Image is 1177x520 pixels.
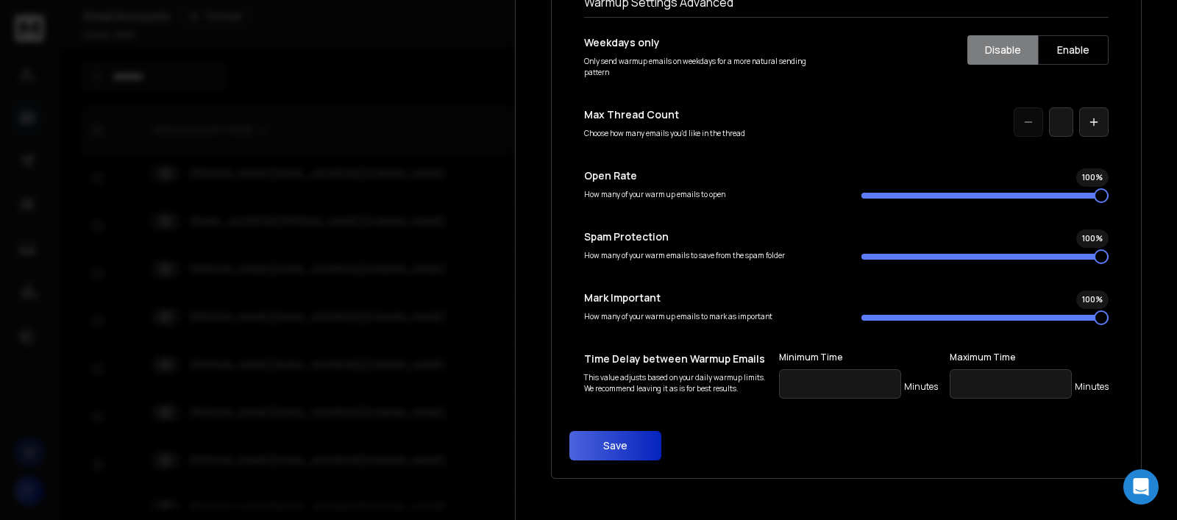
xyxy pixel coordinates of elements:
p: Time Delay between Warmup Emails [584,352,773,366]
div: Open Intercom Messenger [1123,469,1159,505]
p: Open Rate [584,168,832,183]
p: Minutes [904,381,938,393]
p: Mark Important [584,291,832,305]
div: 100 % [1076,229,1109,248]
p: Weekdays only [584,35,832,50]
button: Enable [1038,35,1109,65]
p: This value adjusts based on your daily warmup limits. We recommend leaving it as is for best resu... [584,372,773,394]
p: How many of your warm up emails to open [584,189,832,200]
button: Disable [967,35,1038,65]
label: Minimum Time [779,352,938,363]
div: 100 % [1076,168,1109,187]
p: Only send warmup emails on weekdays for a more natural sending pattern [584,56,832,78]
p: How many of your warm emails to save from the spam folder [584,250,832,261]
p: Spam Protection [584,229,832,244]
label: Maximum Time [950,352,1109,363]
div: 100 % [1076,291,1109,309]
p: Minutes [1075,381,1109,393]
p: Max Thread Count [584,107,832,122]
p: Choose how many emails you'd like in the thread [584,128,832,139]
button: Save [569,431,661,460]
p: How many of your warm up emails to mark as important [584,311,832,322]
